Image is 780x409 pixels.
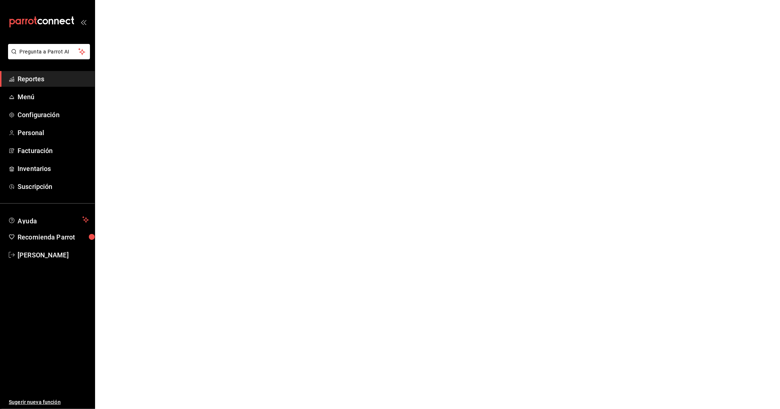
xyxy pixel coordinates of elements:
[8,44,90,59] button: Pregunta a Parrot AI
[18,164,89,174] span: Inventarios
[18,250,89,260] span: [PERSON_NAME]
[18,182,89,192] span: Suscripción
[18,146,89,156] span: Facturación
[18,232,89,242] span: Recomienda Parrot
[5,53,90,61] a: Pregunta a Parrot AI
[18,92,89,102] span: Menú
[18,215,79,224] span: Ayuda
[80,19,86,25] button: open_drawer_menu
[9,398,89,406] span: Sugerir nueva función
[20,48,79,56] span: Pregunta a Parrot AI
[18,74,89,84] span: Reportes
[18,128,89,138] span: Personal
[18,110,89,120] span: Configuración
